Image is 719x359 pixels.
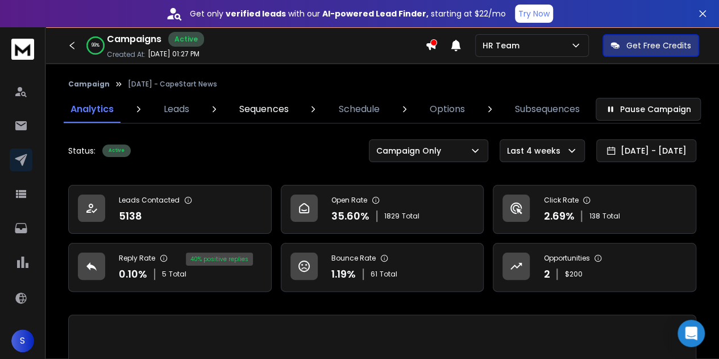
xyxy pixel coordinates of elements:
[508,96,587,123] a: Subsequences
[107,32,161,46] h1: Campaigns
[543,266,550,282] p: 2
[281,243,484,292] a: Bounce Rate1.19%61Total
[483,40,524,51] p: HR Team
[68,243,272,292] a: Reply Rate0.10%5Total40% positive replies
[168,32,204,47] div: Active
[430,102,465,116] p: Options
[493,243,696,292] a: Opportunities2$200
[186,253,253,266] div: 40 % positive replies
[376,145,446,156] p: Campaign Only
[596,98,701,121] button: Pause Campaign
[331,196,367,205] p: Open Rate
[423,96,472,123] a: Options
[107,50,146,59] p: Created At:
[543,208,574,224] p: 2.69 %
[128,80,217,89] p: [DATE] - CapeStart News
[119,208,142,224] p: 5138
[331,254,376,263] p: Bounce Rate
[281,185,484,234] a: Open Rate35.60%1829Total
[11,329,34,352] button: S
[518,8,550,19] p: Try Now
[678,320,705,347] div: Open Intercom Messenger
[190,8,506,19] p: Get only with our starting at $22/mo
[64,96,120,123] a: Analytics
[493,185,696,234] a: Click Rate2.69%138Total
[589,212,600,221] span: 138
[507,145,565,156] p: Last 4 weeks
[68,80,110,89] button: Campaign
[148,49,200,59] p: [DATE] 01:27 PM
[11,39,34,60] img: logo
[68,145,95,156] p: Status:
[564,270,582,279] p: $ 200
[239,102,288,116] p: Sequences
[339,102,380,116] p: Schedule
[119,254,155,263] p: Reply Rate
[384,212,400,221] span: 1829
[119,266,147,282] p: 0.10 %
[322,8,429,19] strong: AI-powered Lead Finder,
[596,139,696,162] button: [DATE] - [DATE]
[102,145,131,157] div: Active
[157,96,196,123] a: Leads
[226,8,286,19] strong: verified leads
[380,270,397,279] span: Total
[92,42,99,49] p: 99 %
[332,96,386,123] a: Schedule
[169,270,186,279] span: Total
[331,208,369,224] p: 35.60 %
[331,266,356,282] p: 1.19 %
[232,96,295,123] a: Sequences
[70,102,114,116] p: Analytics
[371,270,377,279] span: 61
[119,196,180,205] p: Leads Contacted
[543,196,578,205] p: Click Rate
[162,270,167,279] span: 5
[515,5,553,23] button: Try Now
[515,102,580,116] p: Subsequences
[402,212,419,221] span: Total
[626,40,691,51] p: Get Free Credits
[602,212,620,221] span: Total
[164,102,189,116] p: Leads
[602,34,699,57] button: Get Free Credits
[543,254,589,263] p: Opportunities
[68,185,272,234] a: Leads Contacted5138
